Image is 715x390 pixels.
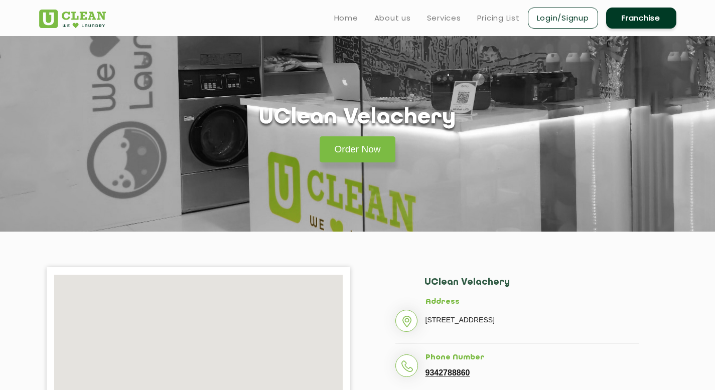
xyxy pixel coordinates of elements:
[425,368,470,377] a: 9342788860
[425,312,639,327] p: [STREET_ADDRESS]
[477,12,520,24] a: Pricing List
[427,12,461,24] a: Services
[334,12,358,24] a: Home
[424,277,639,298] h2: UClean Velachery
[374,12,411,24] a: About us
[528,8,598,29] a: Login/Signup
[606,8,676,29] a: Franchise
[259,105,456,131] h1: UClean Velachery
[320,136,396,162] a: Order Now
[425,298,639,307] h5: Address
[39,10,106,28] img: UClean Laundry and Dry Cleaning
[425,353,639,362] h5: Phone Number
